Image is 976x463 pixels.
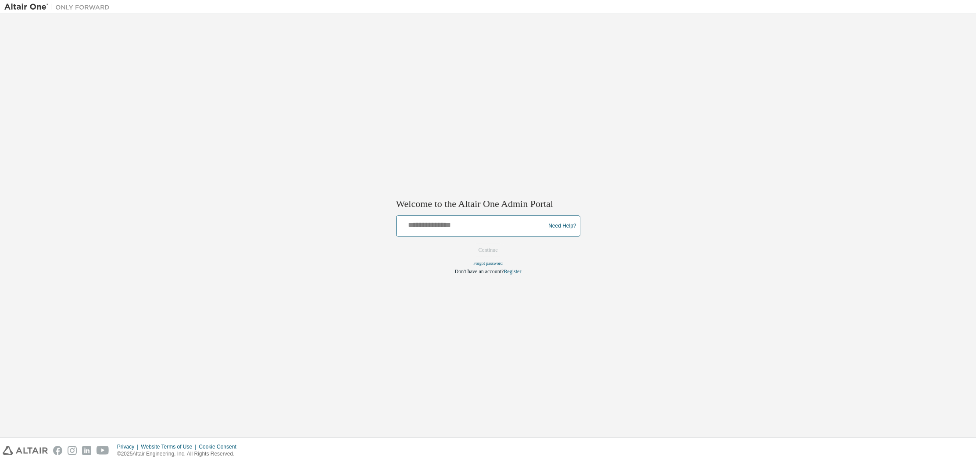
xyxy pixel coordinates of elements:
div: Website Terms of Use [141,443,199,450]
img: instagram.svg [68,446,77,455]
div: Cookie Consent [199,443,241,450]
img: linkedin.svg [82,446,91,455]
p: © 2025 Altair Engineering, Inc. All Rights Reserved. [117,450,242,458]
img: Altair One [4,3,114,11]
img: altair_logo.svg [3,446,48,455]
img: facebook.svg [53,446,62,455]
a: Forgot password [473,261,503,266]
a: Register [504,269,521,275]
img: youtube.svg [97,446,109,455]
h2: Welcome to the Altair One Admin Portal [396,198,580,210]
span: Don't have an account? [455,269,504,275]
div: Privacy [117,443,141,450]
